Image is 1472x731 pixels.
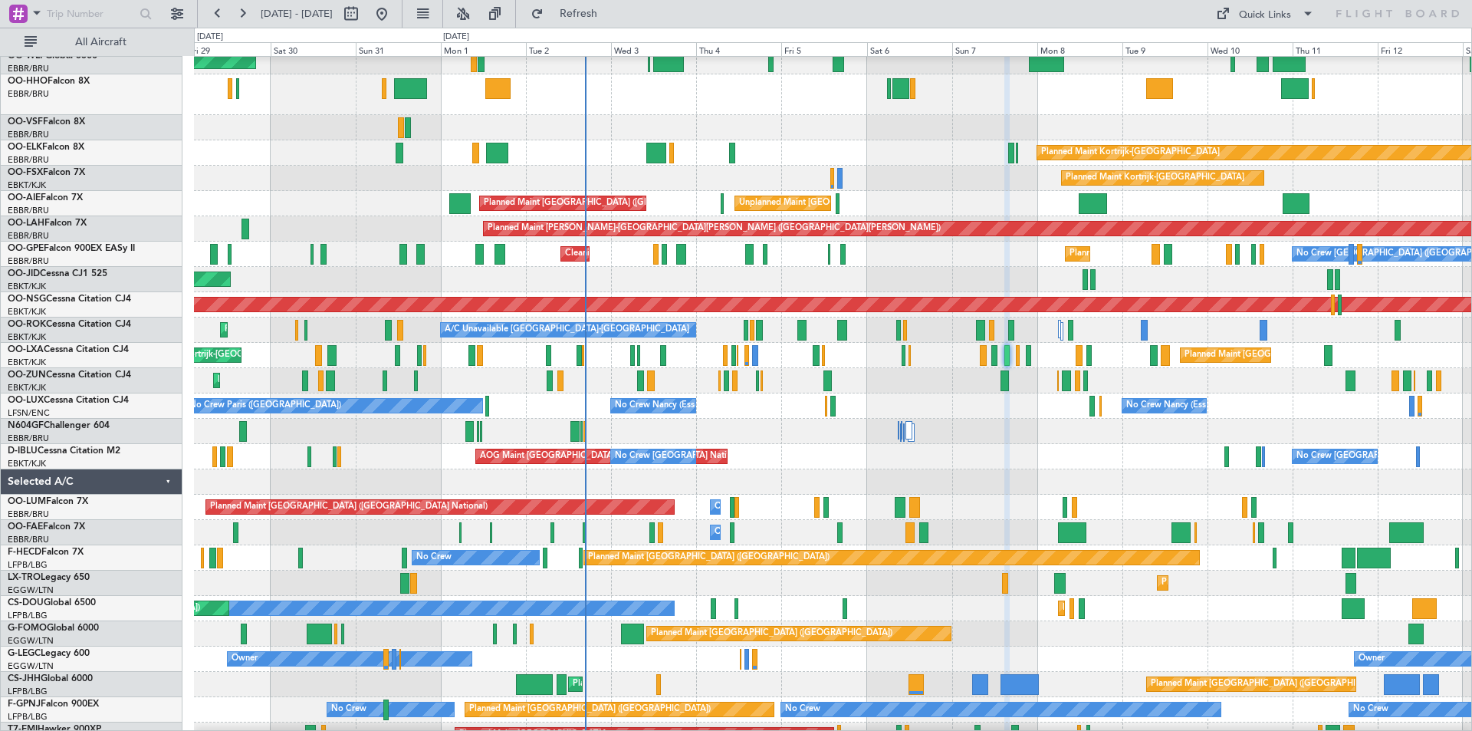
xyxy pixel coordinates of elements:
div: Mon 8 [1037,42,1122,56]
a: EBKT/KJK [8,331,46,343]
a: LFPB/LBG [8,711,48,723]
a: OO-LAHFalcon 7X [8,219,87,228]
span: CS-JHH [8,674,41,683]
a: EBKT/KJK [8,179,46,191]
div: Fri 5 [781,42,866,56]
span: OO-LAH [8,219,44,228]
a: EBKT/KJK [8,281,46,292]
div: Planned Maint [GEOGRAPHIC_DATA] ([GEOGRAPHIC_DATA]) [1151,673,1392,696]
a: OO-LUMFalcon 7X [8,497,88,506]
div: Owner Melsbroek Air Base [715,496,819,519]
span: OO-JID [8,269,40,278]
span: OO-AIE [8,193,41,203]
div: No Crew Nancy (Essey) [1126,394,1217,417]
a: LFPB/LBG [8,610,48,621]
a: EBBR/BRU [8,509,49,520]
div: Planned Maint Kortrijk-[GEOGRAPHIC_DATA] [218,369,396,392]
a: EBBR/BRU [8,129,49,140]
span: OO-VSF [8,117,43,127]
a: OO-JIDCessna CJ1 525 [8,269,107,278]
span: OO-FAE [8,522,43,532]
div: Sun 7 [952,42,1037,56]
a: EBBR/BRU [8,205,49,216]
span: G-FOMO [8,624,47,633]
span: [DATE] - [DATE] [261,7,333,21]
a: EBKT/KJK [8,458,46,469]
a: OO-LXACessna Citation CJ4 [8,345,129,354]
span: OO-LUX [8,396,44,405]
div: [DATE] [443,31,469,44]
a: OO-NSGCessna Citation CJ4 [8,295,131,304]
a: D-IBLUCessna Citation M2 [8,446,120,456]
a: N604GFChallenger 604 [8,421,110,430]
div: Planned Maint [GEOGRAPHIC_DATA] ([GEOGRAPHIC_DATA] National) [1184,344,1462,367]
div: Tue 9 [1122,42,1207,56]
span: F-GPNJ [8,700,41,709]
a: EBKT/KJK [8,382,46,393]
a: G-FOMOGlobal 6000 [8,624,99,633]
div: Unplanned Maint [GEOGRAPHIC_DATA] ([GEOGRAPHIC_DATA] National) [739,192,1027,215]
div: Planned Maint [PERSON_NAME]-[GEOGRAPHIC_DATA][PERSON_NAME] ([GEOGRAPHIC_DATA][PERSON_NAME]) [488,217,941,240]
a: EBBR/BRU [8,255,49,267]
span: LX-TRO [8,573,41,582]
a: EBKT/KJK [8,357,46,368]
div: Mon 1 [441,42,526,56]
div: Planned Maint [GEOGRAPHIC_DATA] ([GEOGRAPHIC_DATA]) [651,622,892,645]
div: No Crew Paris ([GEOGRAPHIC_DATA]) [189,394,341,417]
span: OO-GPE [8,244,44,253]
div: Planned Maint [GEOGRAPHIC_DATA] ([GEOGRAPHIC_DATA]) [484,192,725,215]
div: Tue 2 [526,42,611,56]
div: Sat 30 [271,42,356,56]
a: OO-LUXCessna Citation CJ4 [8,396,129,405]
div: A/C Unavailable [GEOGRAPHIC_DATA]-[GEOGRAPHIC_DATA] [445,318,689,341]
a: OO-ZUNCessna Citation CJ4 [8,370,131,380]
div: Wed 3 [611,42,696,56]
a: OO-VSFFalcon 8X [8,117,85,127]
button: All Aircraft [17,30,166,54]
div: No Crew [785,698,820,721]
a: F-GPNJFalcon 900EX [8,700,99,709]
div: No Crew [GEOGRAPHIC_DATA] ([GEOGRAPHIC_DATA] National) [615,445,872,468]
a: OO-FAEFalcon 7X [8,522,85,532]
a: OO-GPEFalcon 900EX EASy II [8,244,135,253]
div: Planned Maint [GEOGRAPHIC_DATA] ([GEOGRAPHIC_DATA] National) [210,496,488,519]
span: OO-ZUN [8,370,46,380]
span: OO-LXA [8,345,44,354]
a: CS-JHHGlobal 6000 [8,674,93,683]
div: Sat 6 [867,42,952,56]
span: Refresh [547,8,611,19]
span: OO-HHO [8,77,48,86]
div: No Crew Nancy (Essey) [615,394,706,417]
div: Fri 12 [1378,42,1463,56]
div: Wed 10 [1207,42,1293,56]
a: OO-HHOFalcon 8X [8,77,90,86]
div: Planned Maint Kortrijk-[GEOGRAPHIC_DATA] [125,344,304,367]
a: OO-FSXFalcon 7X [8,168,85,177]
a: EGGW/LTN [8,584,54,596]
div: Planned Maint [GEOGRAPHIC_DATA] ([GEOGRAPHIC_DATA]) [1063,597,1304,620]
a: OO-ROKCessna Citation CJ4 [8,320,131,329]
a: EBBR/BRU [8,534,49,545]
div: No Crew [416,546,452,569]
a: EGGW/LTN [8,635,54,647]
span: D-IBLU [8,446,38,456]
span: OO-ROK [8,320,46,329]
div: Owner [232,647,258,670]
a: EBBR/BRU [8,88,49,100]
div: Sun 31 [356,42,441,56]
div: [DATE] [197,31,223,44]
div: Planned Maint [GEOGRAPHIC_DATA] ([GEOGRAPHIC_DATA] National) [1069,242,1347,265]
a: LFPB/LBG [8,559,48,571]
a: LFPB/LBG [8,686,48,697]
a: EGGW/LTN [8,660,54,672]
span: OO-NSG [8,295,46,304]
a: G-LEGCLegacy 600 [8,649,90,658]
span: All Aircraft [40,37,162,48]
span: N604GF [8,421,44,430]
span: OO-FSX [8,168,43,177]
div: AOG Maint [GEOGRAPHIC_DATA] ([GEOGRAPHIC_DATA] National) [480,445,746,468]
div: Cleaning [GEOGRAPHIC_DATA] ([GEOGRAPHIC_DATA] National) [565,242,821,265]
a: EBBR/BRU [8,63,49,74]
div: Planned Maint [GEOGRAPHIC_DATA] ([GEOGRAPHIC_DATA]) [469,698,711,721]
a: CS-DOUGlobal 6500 [8,598,96,608]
